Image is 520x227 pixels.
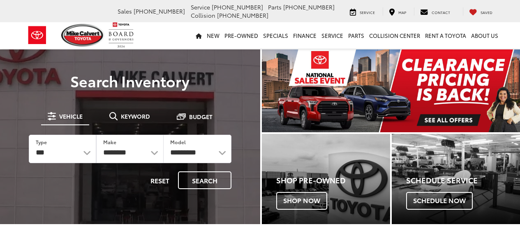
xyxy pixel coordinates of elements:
[170,138,186,145] label: Model
[36,138,47,145] label: Type
[398,9,406,15] span: Map
[392,134,520,224] a: Schedule Service Schedule Now
[383,7,412,16] a: Map
[262,134,390,224] a: Shop Pre-Owned Shop Now
[469,22,501,49] a: About Us
[61,24,105,47] img: Mike Calvert Toyota
[392,134,520,224] div: Toyota
[178,171,231,189] button: Search
[406,176,520,185] h4: Schedule Service
[283,3,335,11] span: [PHONE_NUMBER]
[360,9,375,15] span: Service
[22,22,53,49] img: Toyota
[17,73,243,89] h3: Search Inventory
[261,22,291,49] a: Specials
[191,3,210,11] span: Service
[222,22,261,49] a: Pre-Owned
[276,192,327,209] span: Shop Now
[193,22,204,49] a: Home
[118,7,132,15] span: Sales
[344,7,381,16] a: Service
[121,113,150,119] span: Keyword
[59,113,83,119] span: Vehicle
[367,22,423,49] a: Collision Center
[481,9,492,15] span: Saved
[103,138,116,145] label: Make
[414,7,456,16] a: Contact
[406,192,473,209] span: Schedule Now
[346,22,367,49] a: Parts
[204,22,222,49] a: New
[432,9,450,15] span: Contact
[134,7,185,15] span: [PHONE_NUMBER]
[276,176,390,185] h4: Shop Pre-Owned
[463,7,499,16] a: My Saved Vehicles
[143,171,176,189] button: Reset
[212,3,263,11] span: [PHONE_NUMBER]
[189,114,213,119] span: Budget
[268,3,282,11] span: Parts
[423,22,469,49] a: Rent a Toyota
[217,11,268,19] span: [PHONE_NUMBER]
[262,134,390,224] div: Toyota
[291,22,319,49] a: Finance
[319,22,346,49] a: Service
[191,11,215,19] span: Collision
